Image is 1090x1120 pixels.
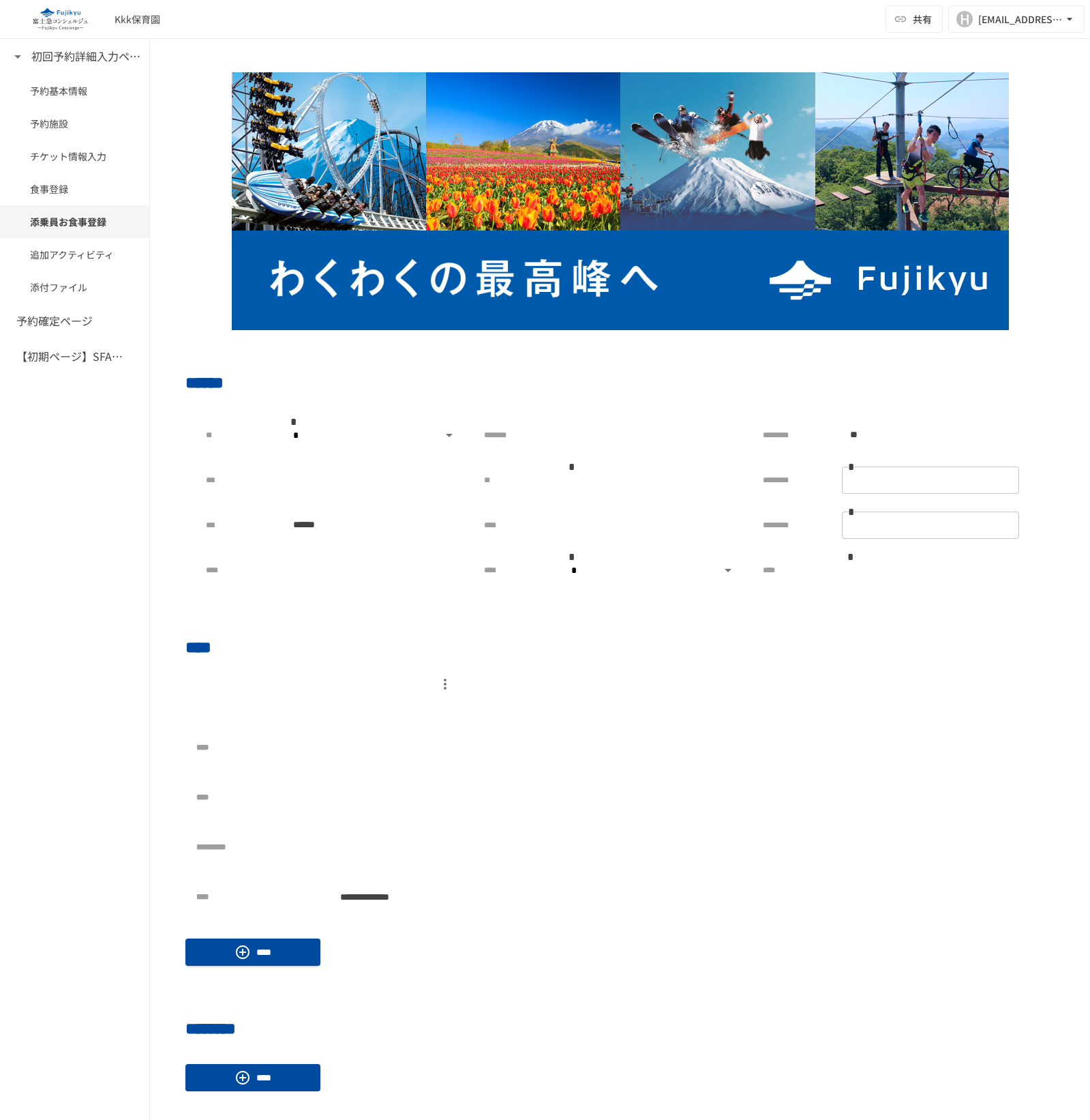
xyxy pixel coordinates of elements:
[30,181,119,196] span: 食事登録
[885,5,943,33] button: 共有
[30,247,119,262] span: 追加アクティビティ
[956,11,973,27] div: H
[31,48,140,65] h6: 初回予約詳細入力ページ
[913,12,932,27] span: 共有
[16,348,125,366] h6: 【初期ページ】SFAの会社同期
[30,149,119,164] span: チケット情報入力
[232,72,1009,330] img: aBYkLqpyozxcRUIzwTbdsAeJVhA2zmrFK2AAxN90RDr
[30,280,119,295] span: 添付ファイル
[115,12,160,27] div: Kkk保育園
[16,8,104,30] img: eQeGXtYPV2fEKIA3pizDiVdzO5gJTl2ahLbsPaD2E4R
[948,5,1085,33] button: H[EMAIL_ADDRESS][DOMAIN_NAME]
[30,83,119,98] span: 予約基本情報
[16,312,93,330] h6: 予約確定ページ
[978,11,1063,28] div: [EMAIL_ADDRESS][DOMAIN_NAME]
[30,214,119,229] span: 添乗員お食事登録
[30,116,119,131] span: 予約施設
